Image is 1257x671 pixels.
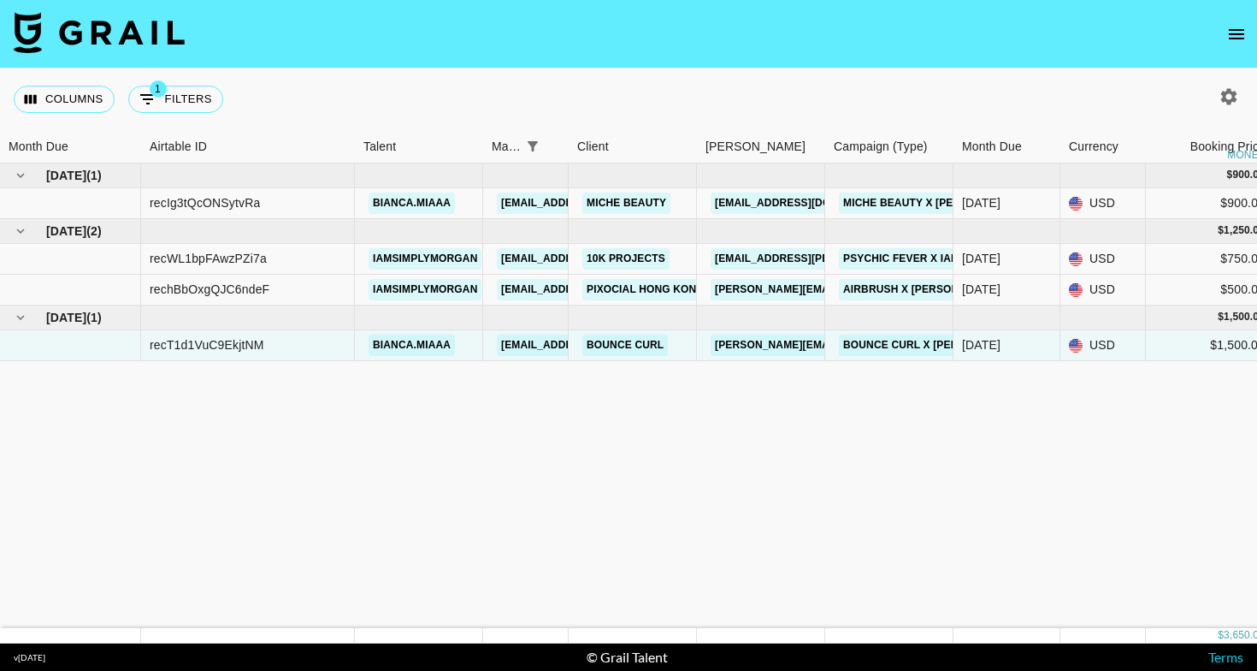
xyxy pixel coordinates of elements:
[962,250,1000,267] div: Jul '25
[369,279,481,300] a: iamsimplymorgan
[962,130,1022,163] div: Month Due
[14,86,115,113] button: Select columns
[9,130,68,163] div: Month Due
[1218,628,1224,643] div: $
[711,335,989,356] a: [PERSON_NAME][EMAIL_ADDRESS][DOMAIN_NAME]
[839,193,1028,214] a: Miche beauty x [PERSON_NAME]
[46,223,86,240] span: [DATE]
[705,130,806,163] div: [PERSON_NAME]
[962,281,1000,298] div: Jul '25
[497,193,776,214] a: [EMAIL_ADDRESS][PERSON_NAME][DOMAIN_NAME]
[521,134,545,158] div: 1 active filter
[86,309,102,326] span: ( 1 )
[86,167,102,184] span: ( 1 )
[521,134,545,158] button: Show filters
[369,248,481,270] a: iamsimplymorgan
[962,336,1000,353] div: Aug '25
[369,335,455,356] a: bianca.miaaa
[1218,223,1224,238] div: $
[128,86,223,113] button: Show filters
[839,335,1025,356] a: Bounce Curl x [PERSON_NAME]
[1060,330,1146,361] div: USD
[86,223,102,240] span: ( 2 )
[492,130,521,163] div: Manager
[711,193,902,214] a: [EMAIL_ADDRESS][DOMAIN_NAME]
[582,193,670,214] a: MICHE Beauty
[150,281,269,298] div: rechBbOxgQJC6ndeF
[962,194,1000,211] div: Jun '25
[711,248,989,270] a: [EMAIL_ADDRESS][PERSON_NAME][DOMAIN_NAME]
[1227,168,1233,182] div: $
[150,130,207,163] div: Airtable ID
[1060,244,1146,275] div: USD
[582,279,753,300] a: Pixocial Hong Kong Limited
[355,130,483,163] div: Talent
[9,219,32,243] button: hide children
[46,167,86,184] span: [DATE]
[363,130,396,163] div: Talent
[497,248,776,270] a: [EMAIL_ADDRESS][PERSON_NAME][DOMAIN_NAME]
[1208,649,1243,665] a: Terms
[577,130,609,163] div: Client
[953,130,1060,163] div: Month Due
[150,194,260,211] div: recIg3tQcONSytvRa
[9,163,32,187] button: hide children
[1060,130,1146,163] div: Currency
[825,130,953,163] div: Campaign (Type)
[569,130,697,163] div: Client
[582,335,668,356] a: Bounce Curl
[1069,130,1118,163] div: Currency
[697,130,825,163] div: Booker
[483,130,569,163] div: Manager
[582,248,670,270] a: 10k Projects
[150,80,167,98] span: 1
[1060,275,1146,306] div: USD
[834,130,928,163] div: Campaign (Type)
[545,134,569,158] button: Sort
[1218,310,1224,324] div: $
[141,130,355,163] div: Airtable ID
[497,335,776,356] a: [EMAIL_ADDRESS][PERSON_NAME][DOMAIN_NAME]
[587,649,668,666] div: © Grail Talent
[46,309,86,326] span: [DATE]
[9,306,32,330] button: hide children
[497,279,776,300] a: [EMAIL_ADDRESS][PERSON_NAME][DOMAIN_NAME]
[839,248,1049,270] a: Psychic Fever x iamsimplymorgan
[1219,17,1254,51] button: open drawer
[711,279,1077,300] a: [PERSON_NAME][EMAIL_ADDRESS][PERSON_NAME][DOMAIN_NAME]
[14,12,185,53] img: Grail Talent
[14,652,45,663] div: v [DATE]
[150,250,267,267] div: recWL1bpFAwzPZi7a
[1060,188,1146,219] div: USD
[839,279,1003,300] a: AirBrush x [PERSON_NAME]
[150,336,264,353] div: recT1d1VuC9EkjtNM
[369,193,455,214] a: bianca.miaaa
